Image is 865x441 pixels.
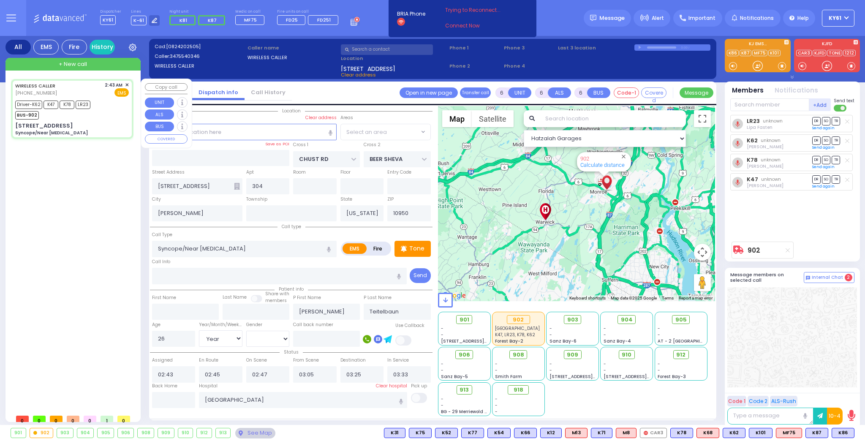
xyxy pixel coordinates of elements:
[514,428,537,438] div: K66
[740,50,751,56] a: K87
[341,71,376,78] span: Clear address
[747,176,758,182] a: K47
[761,137,781,144] span: unknown
[197,428,212,438] div: 912
[565,428,588,438] div: M13
[548,87,571,98] button: ALS
[449,63,501,70] span: Phone 2
[435,428,458,438] div: BLS
[747,118,760,124] a: LR23
[101,416,113,422] span: 1
[152,231,172,238] label: Call Type
[770,396,797,406] button: ALS-Rush
[44,101,58,109] span: K47
[834,98,854,104] span: Send text
[495,373,522,380] span: Smith Farm
[152,321,160,328] label: Age
[11,428,26,438] div: 901
[748,396,769,406] button: Code 2
[280,349,303,355] span: Status
[580,162,625,168] a: Calculate distance
[364,142,381,148] label: Cross 2
[441,367,443,373] span: -
[723,428,745,438] div: BLS
[346,128,387,136] span: Select an area
[822,117,830,125] span: SO
[441,408,488,415] span: BG - 29 Merriewold S.
[15,90,57,96] span: [PHONE_NUMBER]
[409,428,432,438] div: BLS
[614,87,639,98] button: Code-1
[105,82,122,88] span: 2:43 AM
[114,88,129,97] span: EMS
[591,428,612,438] div: K71
[747,182,783,189] span: Dovy Leiberman
[435,428,458,438] div: K52
[567,316,578,324] span: 903
[145,134,188,144] button: COVERED
[145,83,188,91] button: Copy call
[504,63,555,70] span: Phone 4
[384,428,405,438] div: BLS
[549,373,629,380] span: [STREET_ADDRESS][PERSON_NAME]
[514,386,523,394] span: 918
[60,101,74,109] span: K78
[275,286,308,292] span: Patient info
[131,9,160,14] label: Lines
[616,428,637,438] div: ALS KJ
[77,428,94,438] div: 904
[658,332,660,338] span: -
[640,428,667,438] div: CAR3
[341,65,395,71] span: [STREET_ADDRESS]
[145,109,174,120] button: ALS
[805,428,828,438] div: K87
[723,428,745,438] div: K62
[15,101,42,109] span: Driver-K62
[549,338,577,344] span: Sanz Bay-6
[748,247,760,253] a: 902
[246,169,254,176] label: Apt
[832,117,840,125] span: TR
[696,428,719,438] div: K68
[16,416,29,422] span: 0
[727,50,739,56] a: K86
[513,351,524,359] span: 908
[15,111,39,120] span: BUS-902
[495,402,541,408] div: -
[740,14,774,22] span: Notifications
[131,16,147,25] span: K-61
[604,373,683,380] span: [STREET_ADDRESS][PERSON_NAME]
[341,44,433,55] input: Search a contact
[749,428,773,438] div: K101
[152,124,337,140] input: Search location here
[100,9,121,14] label: Dispatcher
[155,43,245,50] label: Cad:
[832,136,840,144] span: TR
[5,40,31,54] div: All
[278,108,305,114] span: Location
[652,14,664,22] span: Alert
[827,50,842,56] a: TONE
[343,243,367,254] label: EMS
[727,396,746,406] button: Code 1
[621,316,633,324] span: 904
[277,9,341,14] label: Fire units on call
[604,367,606,373] span: -
[216,428,231,438] div: 913
[152,357,173,364] label: Assigned
[340,357,366,364] label: Destination
[397,10,425,18] span: BRIA Phone
[208,17,217,24] span: K87
[100,15,116,25] span: KY61
[118,428,134,438] div: 906
[567,351,578,359] span: 909
[76,101,90,109] span: LR23
[845,274,852,281] span: 2
[696,428,719,438] div: ALS
[670,428,693,438] div: BLS
[732,86,764,95] button: Members
[752,50,767,56] a: MF75
[747,124,773,131] span: Lipa Fasten
[223,294,247,301] label: Last Name
[675,316,687,324] span: 905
